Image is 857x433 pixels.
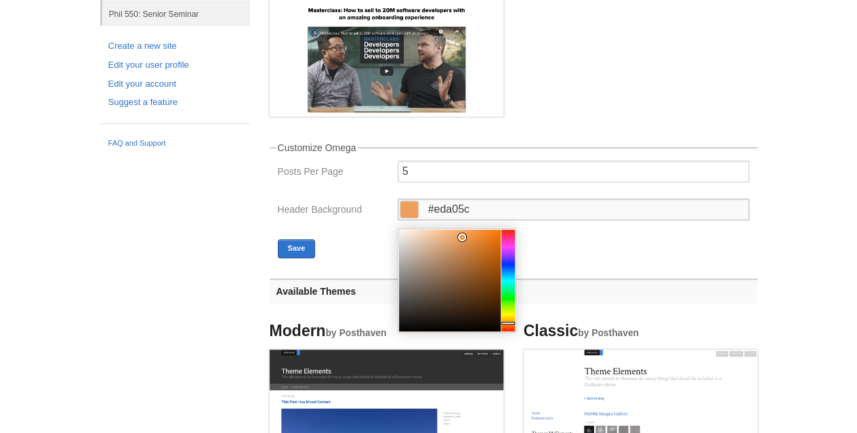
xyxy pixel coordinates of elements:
a: Edit your user profile [108,58,241,73]
small: by Posthaven [578,328,639,338]
label: Posts Per Page [278,167,390,180]
a: Create a new site [108,39,241,54]
h3: Available Themes [270,279,757,304]
small: by Posthaven [326,328,387,338]
label: Header Background [278,205,390,218]
a: Phil 550: Senior Seminar [102,3,249,25]
h4: Classic [524,323,757,339]
a: FAQ and Support [108,138,241,150]
a: Suggest a feature [108,96,241,110]
a: Edit your account [108,77,241,91]
legend: Customize Omega [276,143,358,152]
button: Save [278,239,316,258]
h4: Modern [270,323,503,339]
